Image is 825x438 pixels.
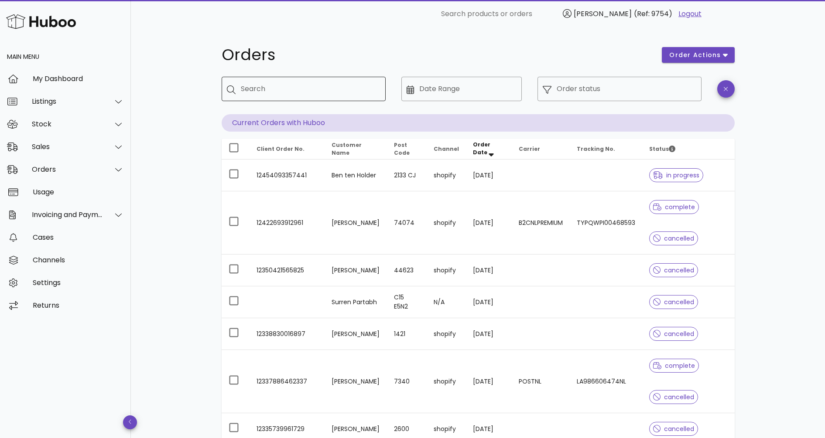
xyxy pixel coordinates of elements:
span: cancelled [653,299,695,305]
th: Customer Name [325,139,387,160]
img: Huboo Logo [6,12,76,31]
td: [PERSON_NAME] [325,191,387,255]
td: [PERSON_NAME] [325,255,387,286]
td: POSTNL [512,350,570,413]
th: Post Code [387,139,427,160]
a: Logout [678,9,702,19]
div: Usage [33,188,124,196]
td: shopify [427,191,466,255]
td: 12338830016897 [250,318,325,350]
span: complete [653,204,695,210]
td: 12422693912961 [250,191,325,255]
td: 7340 [387,350,427,413]
div: Stock [32,120,103,128]
span: Status [649,145,675,153]
div: My Dashboard [33,75,124,83]
h1: Orders [222,47,652,63]
span: in progress [653,172,699,178]
div: Channels [33,256,124,264]
td: shopify [427,160,466,191]
td: TYPQWPI00468593 [570,191,642,255]
span: Tracking No. [577,145,615,153]
span: cancelled [653,267,695,273]
td: shopify [427,255,466,286]
td: 12350421565825 [250,255,325,286]
td: 1421 [387,318,427,350]
td: shopify [427,318,466,350]
td: Surren Partabh [325,286,387,318]
span: complete [653,363,695,369]
span: order actions [669,51,721,60]
td: 44623 [387,255,427,286]
button: order actions [662,47,734,63]
th: Tracking No. [570,139,642,160]
span: cancelled [653,426,695,432]
td: [DATE] [466,160,511,191]
th: Order Date: Sorted descending. Activate to remove sorting. [466,139,511,160]
td: [DATE] [466,318,511,350]
div: Returns [33,301,124,309]
span: cancelled [653,394,695,400]
span: Carrier [519,145,540,153]
td: LA986606474NL [570,350,642,413]
div: Sales [32,143,103,151]
td: C15 E5N2 [387,286,427,318]
td: N/A [427,286,466,318]
span: Post Code [394,141,410,156]
div: Settings [33,278,124,287]
td: [DATE] [466,286,511,318]
div: Orders [32,165,103,173]
div: Cases [33,233,124,241]
span: cancelled [653,235,695,241]
td: 12337886462337 [250,350,325,413]
span: Order Date [473,141,490,156]
td: 74074 [387,191,427,255]
td: 12454093357441 [250,160,325,191]
td: B2CNLPREMIUM [512,191,570,255]
span: (Ref: 9754) [634,9,672,19]
td: [PERSON_NAME] [325,318,387,350]
th: Carrier [512,139,570,160]
td: [DATE] [466,350,511,413]
span: Channel [434,145,459,153]
th: Channel [427,139,466,160]
span: Client Order No. [257,145,305,153]
span: [PERSON_NAME] [574,9,632,19]
td: [DATE] [466,255,511,286]
span: cancelled [653,331,695,337]
th: Client Order No. [250,139,325,160]
div: Invoicing and Payments [32,211,103,219]
th: Status [642,139,735,160]
p: Current Orders with Huboo [222,114,735,132]
div: Listings [32,97,103,105]
td: shopify [427,350,466,413]
td: [PERSON_NAME] [325,350,387,413]
span: Customer Name [332,141,362,156]
td: 2133 CJ [387,160,427,191]
td: [DATE] [466,191,511,255]
td: Ben ten Holder [325,160,387,191]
